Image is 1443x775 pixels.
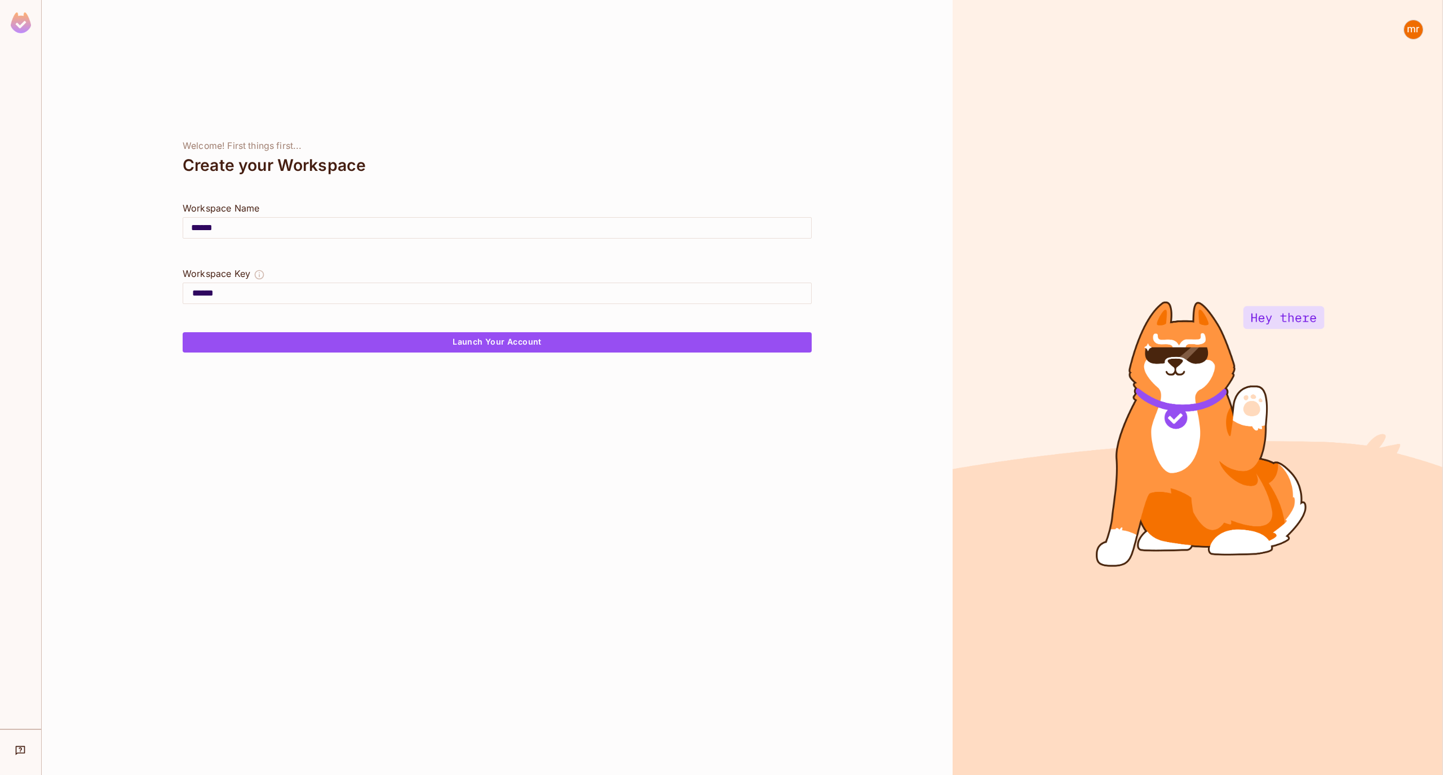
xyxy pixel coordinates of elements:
img: SReyMgAAAABJRU5ErkJggg== [11,12,31,33]
div: Welcome! First things first... [183,140,812,152]
button: The Workspace Key is unique, and serves as the identifier of your workspace. [254,267,265,283]
img: mr nf [1404,20,1423,39]
div: Workspace Key [183,267,250,280]
div: Help & Updates [8,739,33,761]
button: Launch Your Account [183,332,812,353]
div: Create your Workspace [183,152,812,179]
div: Workspace Name [183,201,812,215]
